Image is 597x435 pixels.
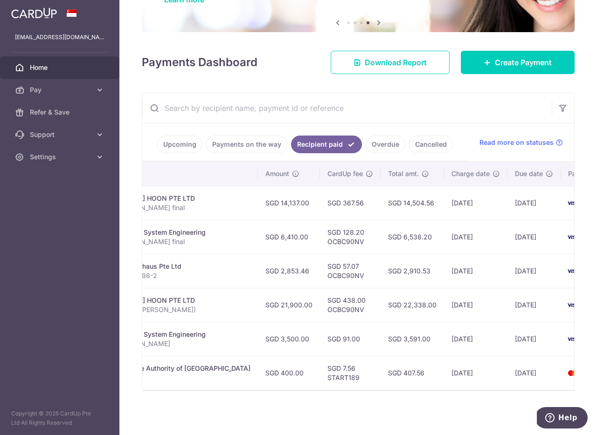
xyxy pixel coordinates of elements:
[563,265,582,277] img: Bank Card
[53,271,250,280] p: 25090-1 a 25098-3 and 25098-2
[258,288,320,322] td: SGD 21,900.00
[563,299,582,311] img: Bank Card
[331,51,450,74] a: Download Report
[507,322,561,356] td: [DATE]
[515,169,543,178] span: Due date
[444,288,507,322] td: [DATE]
[507,288,561,322] td: [DATE]
[327,169,363,178] span: CardUp fee
[537,407,588,430] iframe: Opens a widget where you can find more information
[53,228,250,237] div: Renovation. KYT Electrical & System Engineering
[495,57,552,68] span: Create Payment
[53,339,250,348] p: [STREET_ADDRESS] [PERSON_NAME]
[388,169,419,178] span: Total amt.
[507,186,561,220] td: [DATE]
[258,322,320,356] td: SGD 3,500.00
[381,186,444,220] td: SGD 14,504.56
[479,138,554,147] span: Read more on statuses
[507,220,561,254] td: [DATE]
[11,7,57,19] img: CardUp
[563,367,582,379] img: Bank Card
[30,108,91,117] span: Refer & Save
[258,254,320,288] td: SGD 2,853.46
[53,364,250,373] div: Property Tax. Inland Revenue Authority of [GEOGRAPHIC_DATA]
[320,288,381,322] td: SGD 438.00 OCBC90NV
[320,322,381,356] td: SGD 91.00
[53,305,250,314] p: [STREET_ADDRESS] 08-07 ([PERSON_NAME])
[258,220,320,254] td: SGD 6,410.00
[444,254,507,288] td: [DATE]
[451,169,490,178] span: Charge date
[563,333,582,345] img: Bank Card
[258,356,320,390] td: SGD 400.00
[53,237,250,246] p: [STREET_ADDRESS] [PERSON_NAME] final
[381,288,444,322] td: SGD 22,338.00
[53,330,250,339] div: Renovation. KYT Electrical & System Engineering
[206,136,287,153] a: Payments on the way
[320,254,381,288] td: SGD 57.07 OCBC90NV
[142,54,257,71] h4: Payments Dashboard
[53,203,250,212] p: [STREET_ADDRESS] [PERSON_NAME] final
[444,322,507,356] td: [DATE]
[46,162,258,186] th: Payment details
[381,322,444,356] td: SGD 3,591.00
[444,356,507,390] td: [DATE]
[507,254,561,288] td: [DATE]
[142,93,552,123] input: Search by recipient name, payment id or reference
[15,33,104,42] p: [EMAIL_ADDRESS][DOMAIN_NAME]
[320,220,381,254] td: SGD 128.20 OCBC90NV
[366,136,405,153] a: Overdue
[381,356,444,390] td: SGD 407.56
[461,51,575,74] a: Create Payment
[444,220,507,254] td: [DATE]
[53,262,250,271] div: Renovation. Futura By Futurahaus Pte Ltd
[30,130,91,139] span: Support
[30,63,91,72] span: Home
[320,186,381,220] td: SGD 367.56
[30,85,91,95] span: Pay
[381,220,444,254] td: SGD 6,538.20
[409,136,453,153] a: Cancelled
[157,136,202,153] a: Upcoming
[320,356,381,390] td: SGD 7.56 START189
[30,152,91,162] span: Settings
[53,296,250,305] div: Renovation. [PERSON_NAME] HOON PTE LTD
[479,138,563,147] a: Read more on statuses
[381,254,444,288] td: SGD 2,910.53
[507,356,561,390] td: [DATE]
[265,169,289,178] span: Amount
[291,136,362,153] a: Recipient paid
[444,186,507,220] td: [DATE]
[365,57,427,68] span: Download Report
[563,231,582,243] img: Bank Card
[53,373,250,382] p: 5173834E Property Tax
[53,194,250,203] div: Renovation. [PERSON_NAME] HOON PTE LTD
[563,197,582,209] img: Bank Card
[258,186,320,220] td: SGD 14,137.00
